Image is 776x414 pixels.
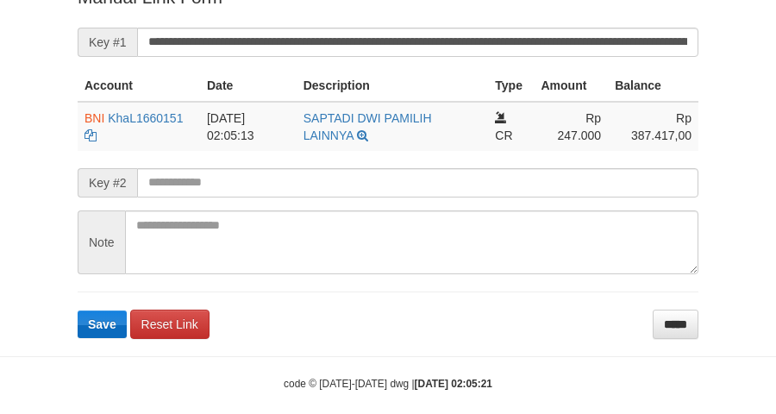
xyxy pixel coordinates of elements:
td: Rp 247.000 [534,102,608,151]
a: Copy KhaL1660151 to clipboard [84,129,97,142]
th: Account [78,70,200,102]
button: Save [78,310,127,338]
th: Type [488,70,534,102]
strong: [DATE] 02:05:21 [415,378,492,390]
th: Date [200,70,297,102]
span: CR [495,129,512,142]
th: Balance [608,70,698,102]
th: Amount [534,70,608,102]
span: Key #2 [78,168,137,198]
td: Rp 387.417,00 [608,102,698,151]
span: Note [78,210,125,274]
td: [DATE] 02:05:13 [200,102,297,151]
small: code © [DATE]-[DATE] dwg | [284,378,492,390]
span: BNI [84,111,104,125]
a: SAPTADI DWI PAMILIH LAINNYA [304,111,432,142]
a: KhaL1660151 [108,111,183,125]
span: Key #1 [78,28,137,57]
th: Description [297,70,489,102]
span: Reset Link [141,317,198,331]
span: Save [88,317,116,331]
a: Reset Link [130,310,210,339]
